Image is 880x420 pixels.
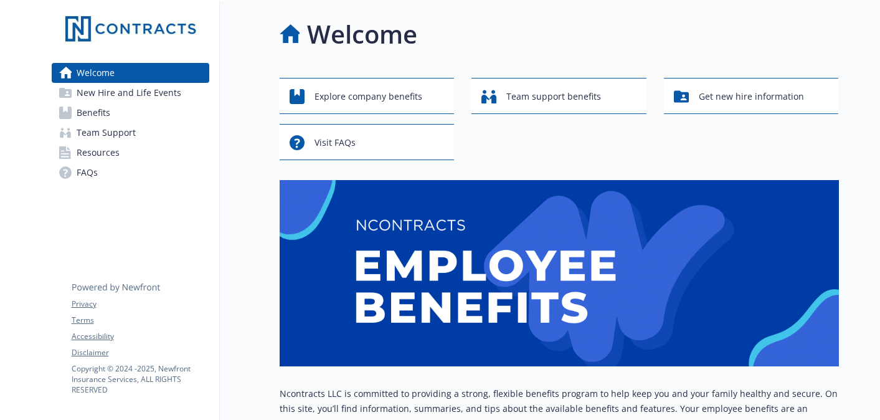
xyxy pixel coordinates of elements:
button: Visit FAQs [280,124,455,160]
button: Get new hire information [664,78,839,114]
a: New Hire and Life Events [52,83,209,103]
button: Explore company benefits [280,78,455,114]
a: Accessibility [72,331,209,342]
span: Visit FAQs [315,131,356,155]
span: Get new hire information [699,85,804,108]
a: Privacy [72,298,209,310]
h1: Welcome [307,16,417,53]
a: Resources [52,143,209,163]
span: Team Support [77,123,136,143]
span: New Hire and Life Events [77,83,181,103]
span: FAQs [77,163,98,183]
p: Copyright © 2024 - 2025 , Newfront Insurance Services, ALL RIGHTS RESERVED [72,363,209,395]
span: Explore company benefits [315,85,422,108]
a: Terms [72,315,209,326]
span: Welcome [77,63,115,83]
a: Welcome [52,63,209,83]
span: Benefits [77,103,110,123]
a: Disclaimer [72,347,209,358]
a: Team Support [52,123,209,143]
span: Team support benefits [506,85,601,108]
button: Team support benefits [471,78,646,114]
img: overview page banner [280,180,839,366]
span: Resources [77,143,120,163]
a: FAQs [52,163,209,183]
a: Benefits [52,103,209,123]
